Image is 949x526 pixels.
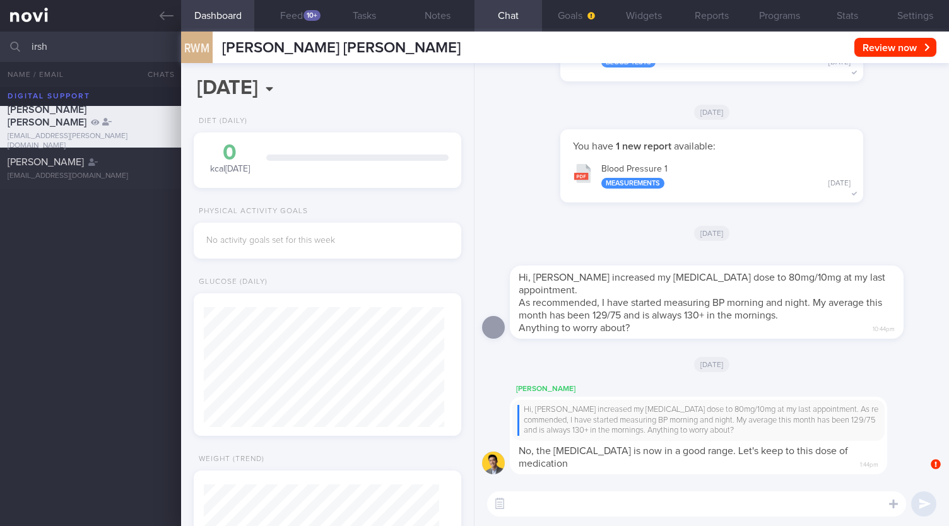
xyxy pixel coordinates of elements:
span: No, the [MEDICAL_DATA] is now in a good range. Let's keep to this dose of medication [519,446,848,469]
div: Weight (Trend) [194,455,264,464]
span: As recommended, I have started measuring BP morning and night. My average this month has been 129... [519,298,882,320]
div: [EMAIL_ADDRESS][PERSON_NAME][DOMAIN_NAME] [8,132,174,151]
button: Chats [131,62,181,87]
div: 0 [206,142,254,164]
div: [EMAIL_ADDRESS][DOMAIN_NAME] [8,172,174,181]
strong: 1 new report [613,141,674,151]
div: Glucose (Daily) [194,278,268,287]
div: kcal [DATE] [206,142,254,175]
span: [PERSON_NAME] [PERSON_NAME] [222,40,461,56]
div: RWM [178,24,216,73]
div: 10+ [304,10,321,21]
div: No activity goals set for this week [206,235,449,247]
span: Anything to worry about? [519,323,630,333]
span: [DATE] [694,357,730,372]
button: Blood Pressure 1 Measurements [DATE] [567,156,857,196]
div: Hi, [PERSON_NAME] increased my [MEDICAL_DATA] dose to 80mg/10mg at my last appointment. As recomm... [517,405,880,436]
div: [DATE] [828,179,851,189]
div: Physical Activity Goals [194,207,308,216]
span: [DATE] [694,105,730,120]
span: Hi, [PERSON_NAME] increased my [MEDICAL_DATA] dose to 80mg/10mg at my last appointment. [519,272,885,295]
span: [PERSON_NAME] [8,157,84,167]
div: Blood Pressure 1 [601,164,851,189]
span: [DATE] [694,226,730,241]
span: [PERSON_NAME] [PERSON_NAME] [8,105,86,127]
div: Diet (Daily) [194,117,247,126]
span: 10:44pm [873,322,895,334]
div: Measurements [601,178,664,189]
button: Review now [854,38,936,57]
div: [PERSON_NAME] [510,382,925,397]
span: 1:44pm [860,457,878,469]
p: You have available: [573,140,851,153]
